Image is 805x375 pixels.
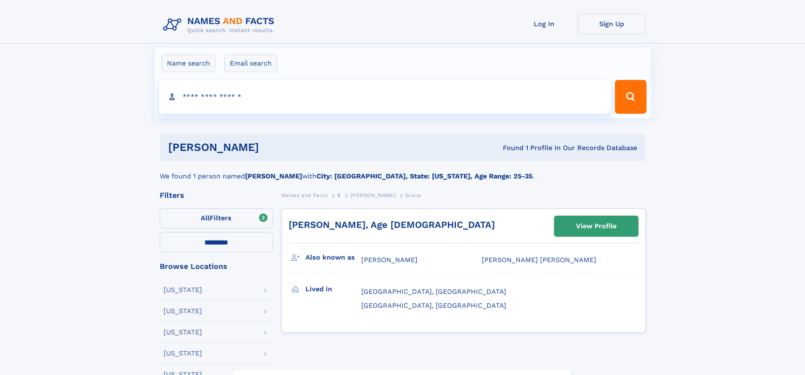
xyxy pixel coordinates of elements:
[576,216,617,236] div: View Profile
[317,172,532,180] b: City: [GEOGRAPHIC_DATA], State: [US_STATE], Age Range: 25-35
[164,308,202,315] div: [US_STATE]
[245,172,302,180] b: [PERSON_NAME]
[350,192,396,198] span: [PERSON_NAME]
[281,190,328,200] a: Names and Facts
[361,301,506,309] span: [GEOGRAPHIC_DATA], [GEOGRAPHIC_DATA]
[160,208,273,229] label: Filters
[350,190,396,200] a: [PERSON_NAME]
[168,142,381,153] h1: [PERSON_NAME]
[164,287,202,293] div: [US_STATE]
[381,143,637,153] div: Found 1 Profile In Our Records Database
[224,55,277,72] label: Email search
[164,329,202,336] div: [US_STATE]
[160,161,646,181] div: We found 1 person named with .
[578,14,646,34] a: Sign Up
[337,192,341,198] span: B
[164,350,202,357] div: [US_STATE]
[159,80,611,114] input: search input
[361,287,506,296] span: [GEOGRAPHIC_DATA], [GEOGRAPHIC_DATA]
[482,256,596,264] span: [PERSON_NAME] [PERSON_NAME]
[615,80,646,114] button: Search Button
[289,219,495,230] a: [PERSON_NAME], Age [DEMOGRAPHIC_DATA]
[161,55,216,72] label: Name search
[361,256,418,264] span: [PERSON_NAME]
[160,192,273,199] div: Filters
[160,263,273,270] div: Browse Locations
[306,282,361,296] h3: Lived in
[337,190,341,200] a: B
[201,214,210,222] span: All
[554,216,638,236] a: View Profile
[510,14,578,34] a: Log In
[306,250,361,265] h3: Also known as
[160,14,281,36] img: Logo Names and Facts
[405,192,421,198] span: Grace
